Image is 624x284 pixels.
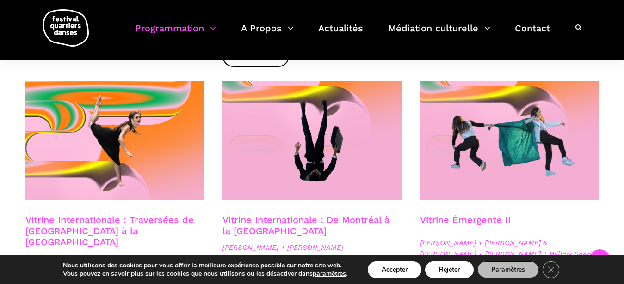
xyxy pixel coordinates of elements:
p: Vous pouvez en savoir plus sur les cookies que nous utilisons ou les désactiver dans . [63,270,347,278]
span: [PERSON_NAME] + [PERSON_NAME] & [PERSON_NAME] + [PERSON_NAME] + Willow Seeds [420,237,599,260]
button: paramètres [313,270,346,278]
a: Actualités [318,20,363,48]
span: [PERSON_NAME] + [PERSON_NAME] [222,242,402,253]
p: Nous utilisons des cookies pour vous offrir la meilleure expérience possible sur notre site web. [63,261,347,270]
a: Vitrine Internationale : Traversées de [GEOGRAPHIC_DATA] à la [GEOGRAPHIC_DATA] [25,214,194,248]
a: A Propos [241,20,294,48]
span: [PERSON_NAME] + [PERSON_NAME] [25,253,204,264]
a: Vitrine Émergente II [420,214,511,225]
button: Paramètres [477,261,539,278]
a: Programmation [135,20,216,48]
a: Vitrine Internationale : De Montréal à la [GEOGRAPHIC_DATA] [222,214,389,236]
button: Rejeter [425,261,474,278]
button: Close GDPR Cookie Banner [543,261,559,278]
a: Contact [515,20,550,48]
a: Médiation culturelle [388,20,490,48]
img: logo-fqd-med [43,9,89,47]
button: Accepter [368,261,421,278]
